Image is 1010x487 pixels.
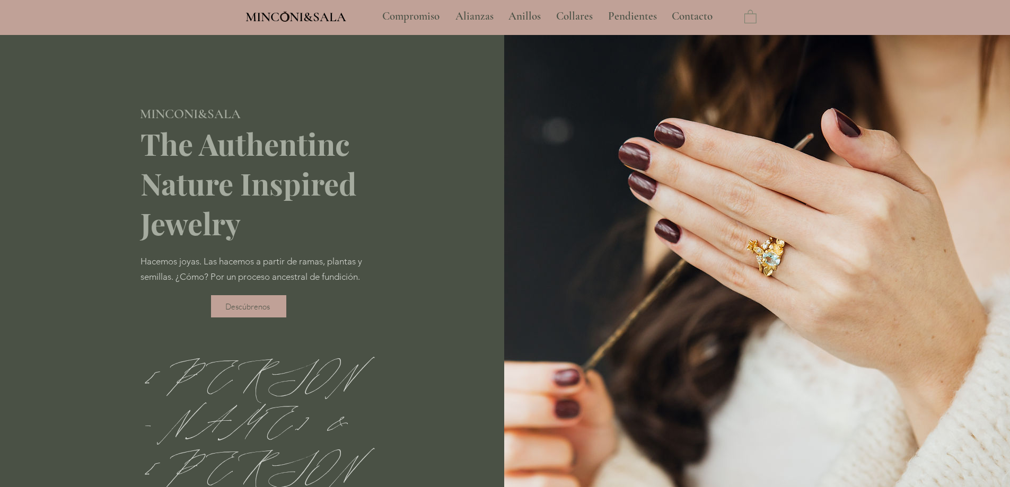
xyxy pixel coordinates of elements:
[551,3,598,30] p: Collares
[503,3,546,30] p: Anillos
[548,3,600,30] a: Collares
[140,104,241,121] a: MINCONI&SALA
[447,3,500,30] a: Alianzas
[280,11,289,22] img: Minconi Sala
[377,3,445,30] p: Compromiso
[140,256,362,282] span: Hacemos joyas. Las hacemos a partir de ramas, plantas y semillas. ¿Cómo? Por un proceso ancestral...
[140,123,356,243] span: The Authentinc Nature Inspired Jewelry
[245,7,346,24] a: MINCONI&SALA
[225,302,270,312] span: Descúbrenos
[354,3,742,30] nav: Sitio
[603,3,662,30] p: Pendientes
[664,3,721,30] a: Contacto
[140,106,241,122] span: MINCONI&SALA
[374,3,447,30] a: Compromiso
[500,3,548,30] a: Anillos
[245,9,346,25] span: MINCONI&SALA
[450,3,499,30] p: Alianzas
[600,3,664,30] a: Pendientes
[211,295,286,317] a: Descúbrenos
[666,3,718,30] p: Contacto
